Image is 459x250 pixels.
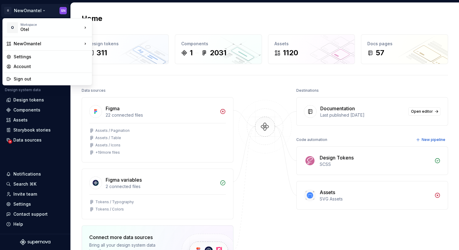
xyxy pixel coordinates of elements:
[14,54,88,60] div: Settings
[14,41,82,47] div: NewOmantel
[20,23,82,26] div: Workspace
[7,22,18,33] div: O
[20,26,72,33] div: Otel
[14,63,88,70] div: Account
[14,76,88,82] div: Sign out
